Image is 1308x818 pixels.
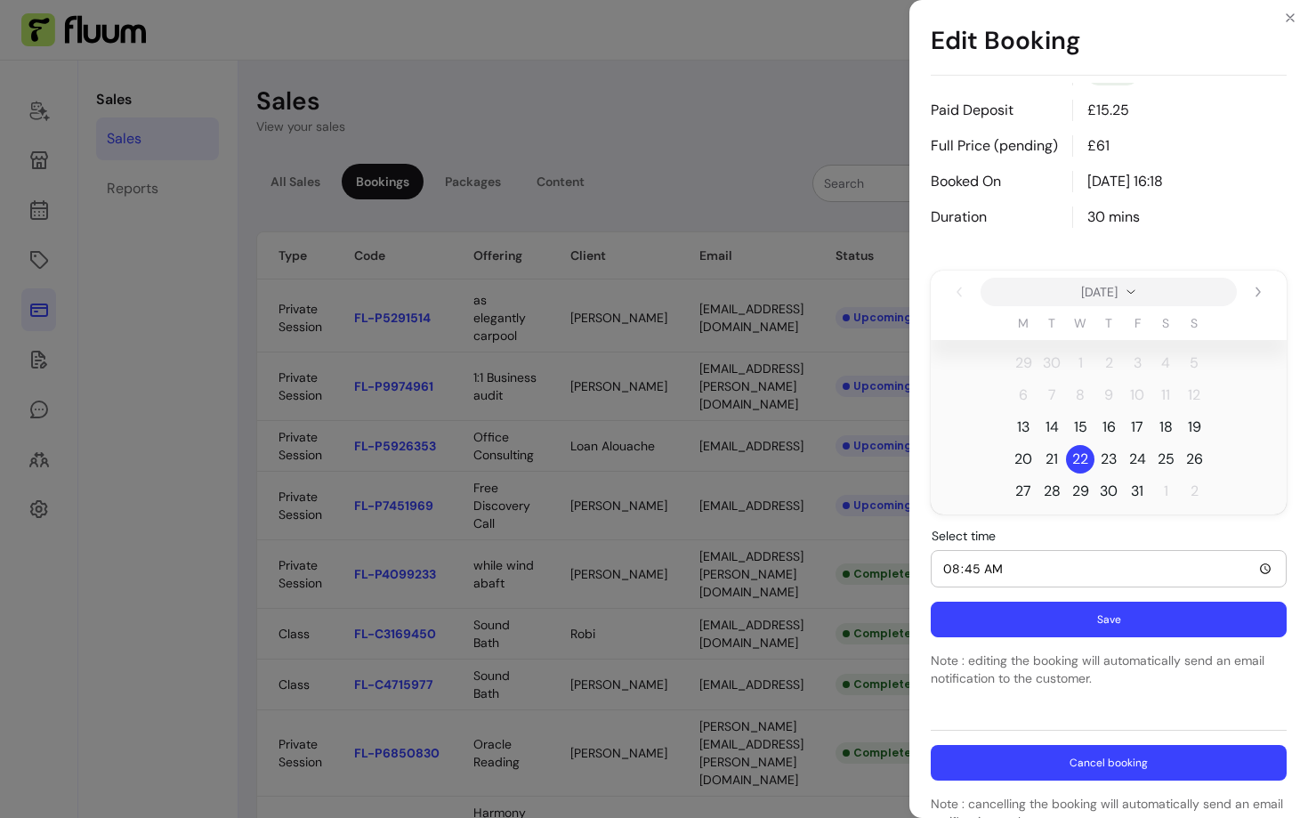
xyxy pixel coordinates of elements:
[1123,381,1151,409] span: Friday 10 October 2025
[1131,417,1143,438] span: 17
[1123,349,1151,377] span: Friday 3 October 2025
[1161,352,1170,374] span: 4
[1066,349,1094,377] span: Wednesday 1 October 2025
[1129,449,1146,470] span: 24
[1018,314,1029,332] span: M
[1276,4,1304,32] button: Close
[1048,385,1056,406] span: 7
[1151,349,1180,377] span: Saturday 4 October 2025
[1094,349,1123,377] span: Thursday 2 October 2025
[1043,352,1061,374] span: 30
[932,528,996,544] span: Select time
[1015,481,1031,502] span: 27
[1094,413,1123,441] span: Thursday 16 October 2025
[1094,445,1123,474] span: Thursday 23 October 2025
[931,271,1287,514] div: October 2025
[1180,445,1208,474] span: Sunday 26 October 2025
[1151,445,1180,474] span: Saturday 25 October 2025
[1134,314,1141,332] span: F
[1161,385,1170,406] span: 11
[1094,381,1123,409] span: Thursday 9 October 2025
[931,7,1287,76] h1: Edit Booking
[931,652,1287,687] p: Note : editing the booking will automatically send an email notification to the customer.
[1009,477,1038,506] span: Monday 27 October 2025
[1191,314,1198,332] span: S
[1180,413,1208,441] span: Sunday 19 October 2025
[1072,171,1287,192] div: [DATE] 16:18
[1094,477,1123,506] span: Thursday 30 October 2025
[1009,349,1038,377] span: Monday 29 September 2025
[1009,381,1038,409] span: Monday 6 October 2025
[1151,477,1180,506] span: Saturday 1 November 2025
[1081,283,1118,301] span: [DATE]
[931,100,1058,121] p: Paid Deposit
[1105,314,1112,332] span: T
[1180,381,1208,409] span: Sunday 12 October 2025
[1102,417,1116,438] span: 16
[1072,207,1287,228] div: 30 mins
[1066,413,1094,441] span: Wednesday 15 October 2025
[931,135,1058,157] p: Full Price (pending)
[1046,417,1059,438] span: 14
[1191,481,1199,502] span: 2
[1014,449,1032,470] span: 20
[1159,417,1173,438] span: 18
[1078,352,1083,374] span: 1
[1158,449,1175,470] span: 25
[1066,445,1094,474] span: Wednesday 22 October 2025 selected
[931,602,1287,637] button: Save
[1180,477,1208,506] span: Sunday 2 November 2025
[1038,413,1066,441] span: Tuesday 14 October 2025
[1074,314,1086,332] span: W
[1130,385,1144,406] span: 10
[1123,413,1151,441] span: Friday 17 October 2025
[1038,349,1066,377] span: Tuesday 30 September 2025
[1180,349,1208,377] span: Sunday 5 October 2025
[1048,314,1055,332] span: T
[1015,352,1032,374] span: 29
[1244,278,1272,306] button: Next
[1104,385,1113,406] span: 9
[1009,413,1038,441] span: Today, Monday 13 October 2025, First available date
[1046,449,1058,470] span: 21
[1072,449,1088,470] span: 22
[1134,352,1142,374] span: 3
[1190,352,1199,374] span: 5
[1017,417,1029,438] span: 13
[1101,449,1117,470] span: 23
[1038,445,1066,474] span: Tuesday 21 October 2025
[1019,385,1028,406] span: 6
[931,171,1058,192] p: Booked On
[1074,417,1087,438] span: 15
[1009,445,1038,474] span: Monday 20 October 2025
[1072,135,1287,157] div: £61
[981,278,1237,306] button: switch to year and month view
[1162,314,1169,332] span: S
[1066,477,1094,506] span: Wednesday 29 October 2025
[1072,481,1089,502] span: 29
[1151,413,1180,441] span: Saturday 18 October 2025
[1066,381,1094,409] span: Wednesday 8 October 2025
[1123,445,1151,474] span: Friday 24 October 2025
[1044,481,1061,502] span: 28
[1100,481,1118,502] span: 30
[1186,449,1203,470] span: 26
[1105,352,1113,374] span: 2
[1038,477,1066,506] span: Tuesday 28 October 2025
[931,745,1287,781] button: Cancel booking
[1164,481,1168,502] span: 1
[1188,385,1200,406] span: 12
[1123,477,1151,506] span: Friday 31 October 2025
[1038,381,1066,409] span: Tuesday 7 October 2025
[1131,481,1143,502] span: 31
[1076,385,1085,406] span: 8
[1072,100,1287,121] div: £15.25
[1151,381,1180,409] span: Saturday 11 October 2025
[931,313,1287,507] table: October 2025
[1188,417,1201,438] span: 19
[931,207,1058,228] p: Duration
[942,559,1275,579] input: Select time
